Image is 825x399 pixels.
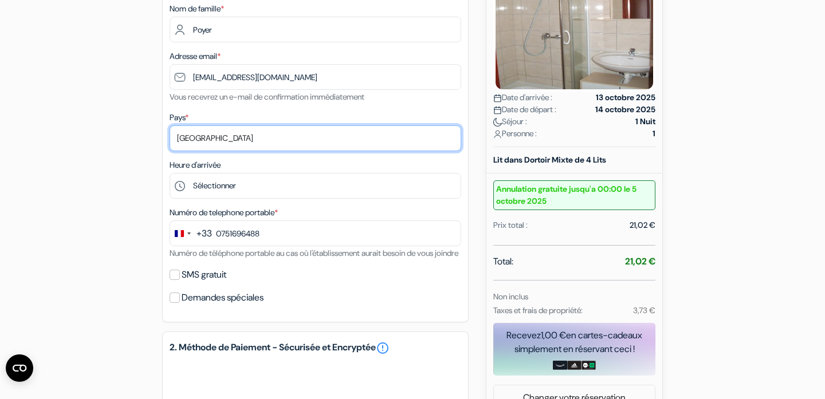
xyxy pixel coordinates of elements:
[493,92,552,104] span: Date d'arrivée :
[541,329,566,341] span: 1,00 €
[567,361,582,370] img: adidas-card.png
[635,116,655,128] strong: 1 Nuit
[493,104,556,116] span: Date de départ :
[6,354,33,382] button: Ouvrir le widget CMP
[596,92,655,104] strong: 13 octobre 2025
[170,248,458,258] small: Numéro de téléphone portable au cas où l'établissement aurait besoin de vous joindre
[376,341,390,355] a: error_outline
[182,290,264,306] label: Demandes spéciales
[170,92,364,102] small: Vous recevrez un e-mail de confirmation immédiatement
[493,128,537,140] span: Personne :
[170,112,188,124] label: Pays
[653,128,655,140] strong: 1
[553,361,567,370] img: amazon-card-no-text.png
[493,291,528,302] small: Non inclus
[493,94,502,102] img: calendar.svg
[493,106,502,114] img: calendar.svg
[493,180,655,210] small: Annulation gratuite jusqu'a 00:00 le 5 octobre 2025
[170,207,278,219] label: Numéro de telephone portable
[493,116,527,128] span: Séjour :
[493,118,502,127] img: moon.svg
[197,227,212,240] div: +33
[633,305,655,315] small: 3,73 €
[595,104,655,116] strong: 14 octobre 2025
[182,267,226,283] label: SMS gratuit
[170,341,461,355] h5: 2. Méthode de Paiement - Sécurisée et Encryptée
[582,361,596,370] img: uber-uber-eats-card.png
[493,130,502,139] img: user_icon.svg
[493,329,655,356] div: Recevez en cartes-cadeaux simplement en réservant ceci !
[170,17,461,42] input: Entrer le nom de famille
[493,305,583,315] small: Taxes et frais de propriété:
[630,219,655,231] div: 21,02 €
[170,221,212,246] button: Change country, selected France (+33)
[170,64,461,90] input: Entrer adresse e-mail
[493,219,528,231] div: Prix total :
[493,255,513,268] span: Total:
[625,255,655,267] strong: 21,02 €
[170,3,224,15] label: Nom de famille
[170,50,221,62] label: Adresse email
[170,159,221,171] label: Heure d'arrivée
[170,220,461,246] input: 6 12 34 56 78
[493,155,606,165] b: Lit dans Dortoir Mixte de 4 Lits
